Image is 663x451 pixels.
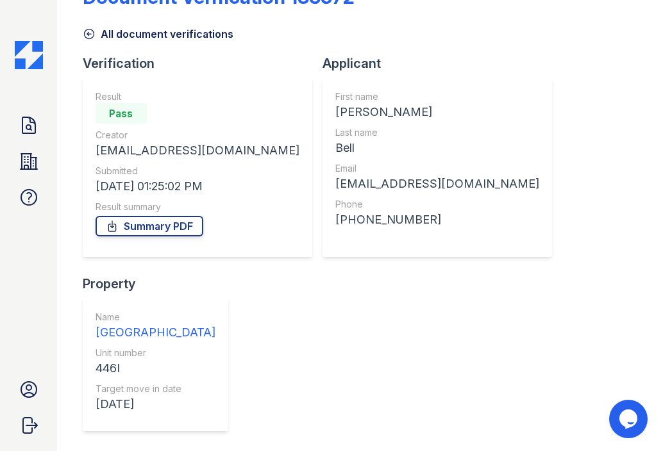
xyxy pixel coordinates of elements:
[15,41,43,69] img: CE_Icon_Blue-c292c112584629df590d857e76928e9f676e5b41ef8f769ba2f05ee15b207248.png
[96,201,299,213] div: Result summary
[335,90,539,103] div: First name
[96,103,147,124] div: Pass
[96,324,215,341] div: [GEOGRAPHIC_DATA]
[335,103,539,121] div: [PERSON_NAME]
[96,177,299,195] div: [DATE] 01:25:02 PM
[609,400,650,438] iframe: chat widget
[96,395,215,413] div: [DATE]
[96,382,215,395] div: Target move in date
[335,211,539,229] div: [PHONE_NUMBER]
[96,142,299,160] div: [EMAIL_ADDRESS][DOMAIN_NAME]
[335,162,539,175] div: Email
[323,54,562,72] div: Applicant
[83,54,323,72] div: Verification
[335,175,539,193] div: [EMAIL_ADDRESS][DOMAIN_NAME]
[96,311,215,324] div: Name
[96,165,299,177] div: Submitted
[96,129,299,142] div: Creator
[96,216,203,236] a: Summary PDF
[335,198,539,211] div: Phone
[335,139,539,157] div: Bell
[96,90,299,103] div: Result
[335,126,539,139] div: Last name
[96,311,215,341] a: Name [GEOGRAPHIC_DATA]
[96,359,215,377] div: 446I
[83,26,233,42] a: All document verifications
[83,275,239,293] div: Property
[96,347,215,359] div: Unit number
